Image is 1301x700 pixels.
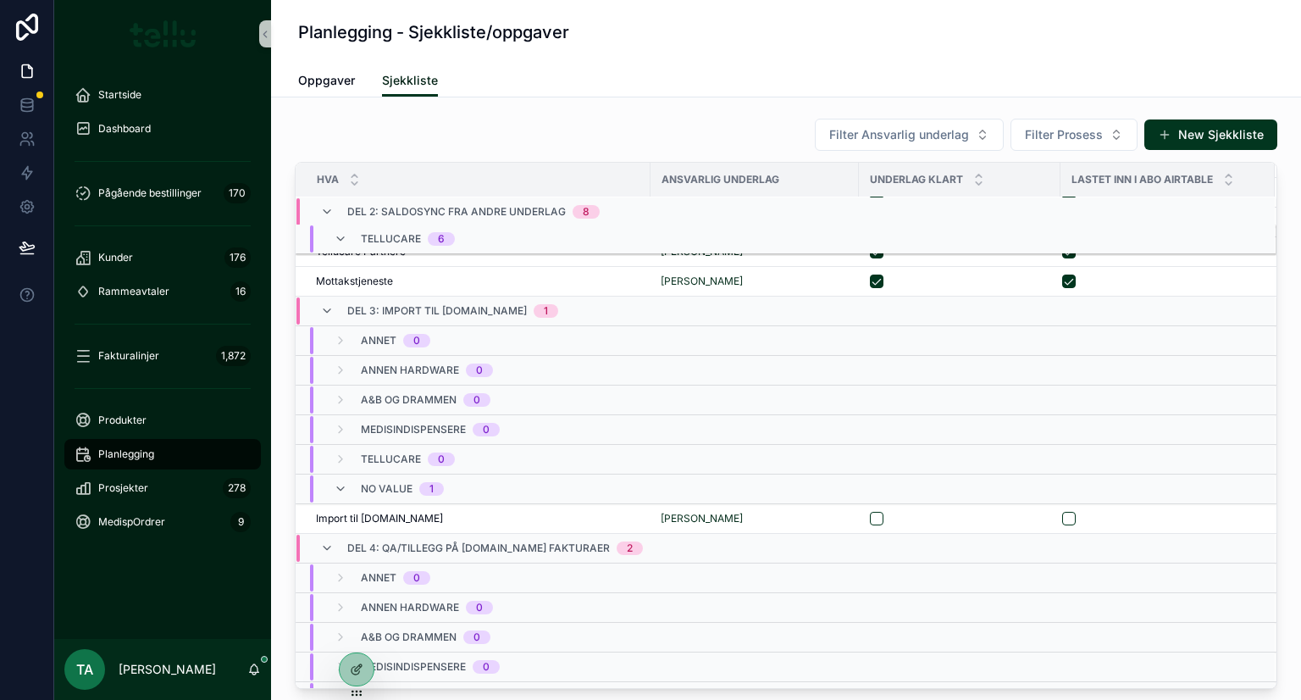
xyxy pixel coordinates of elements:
[98,122,151,136] span: Dashboard
[64,114,261,144] a: Dashboard
[476,364,483,377] div: 0
[316,512,640,525] a: Import til [DOMAIN_NAME]
[544,304,548,318] div: 1
[361,334,396,347] span: Annet
[317,173,339,186] span: Hva
[361,393,457,407] span: A&B og Drammen
[64,178,261,208] a: Pågående bestillinger170
[316,512,443,525] span: Import til [DOMAIN_NAME]
[382,65,438,97] a: Sjekkliste
[98,251,133,264] span: Kunder
[130,20,197,47] img: App logo
[98,515,165,529] span: MedispOrdrer
[98,186,202,200] span: Pågående bestillinger
[361,631,457,644] span: A&B og Drammen
[382,72,438,89] span: Sjekkliste
[224,247,251,268] div: 176
[361,601,459,614] span: Annen hardware
[473,393,480,407] div: 0
[347,205,566,219] span: Del 2: Saldosync fra andre underlag
[361,232,421,246] span: Tellucare
[64,507,261,537] a: MedispOrdrer9
[98,285,169,298] span: Rammeavtaler
[98,447,154,461] span: Planlegging
[119,661,216,678] p: [PERSON_NAME]
[627,542,633,555] div: 2
[76,659,93,680] span: TA
[64,473,261,503] a: Prosjekter278
[661,512,849,525] a: [PERSON_NAME]
[98,414,147,427] span: Produkter
[829,126,969,143] span: Filter Ansvarlig underlag
[361,571,396,585] span: Annet
[429,482,434,496] div: 1
[1025,126,1103,143] span: Filter Prosess
[64,242,261,273] a: Kunder176
[316,275,640,288] a: Mottakstjeneste
[64,439,261,469] a: Planlegging
[298,20,569,44] h1: Planlegging - Sjekkliste/oppgaver
[662,173,779,186] span: Ansvarlig underlag
[438,453,445,466] div: 0
[361,482,412,496] span: No value
[361,423,466,436] span: Medisindispensere
[298,72,355,89] span: Oppgaver
[216,346,251,366] div: 1,872
[64,341,261,371] a: Fakturalinjer1,872
[438,232,445,246] div: 6
[347,542,610,555] span: Del 4: QA/tillegg på [DOMAIN_NAME] fakturaer
[224,183,251,203] div: 170
[583,205,590,219] div: 8
[1071,173,1213,186] span: Lastet inn i Abo airtable
[1010,119,1138,151] button: Select Button
[361,660,466,674] span: Medisindispensere
[661,275,849,288] a: [PERSON_NAME]
[661,275,743,288] a: [PERSON_NAME]
[815,119,1004,151] button: Select Button
[64,80,261,110] a: Startside
[223,478,251,498] div: 278
[661,512,743,525] a: [PERSON_NAME]
[347,304,527,318] span: Del 3: Import til [DOMAIN_NAME]
[230,281,251,302] div: 16
[413,571,420,585] div: 0
[98,349,159,363] span: Fakturalinjer
[98,88,141,102] span: Startside
[1144,119,1277,150] button: New Sjekkliste
[361,453,421,466] span: Tellucare
[413,334,420,347] div: 0
[476,601,483,614] div: 0
[298,65,355,99] a: Oppgaver
[870,173,963,186] span: Underlag klart
[483,660,490,674] div: 0
[54,68,271,559] div: scrollable content
[361,364,459,377] span: Annen hardware
[230,512,251,532] div: 9
[98,481,148,495] span: Prosjekter
[473,631,480,644] div: 0
[483,423,490,436] div: 0
[64,276,261,307] a: Rammeavtaler16
[64,405,261,436] a: Produkter
[316,275,393,288] span: Mottakstjeneste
